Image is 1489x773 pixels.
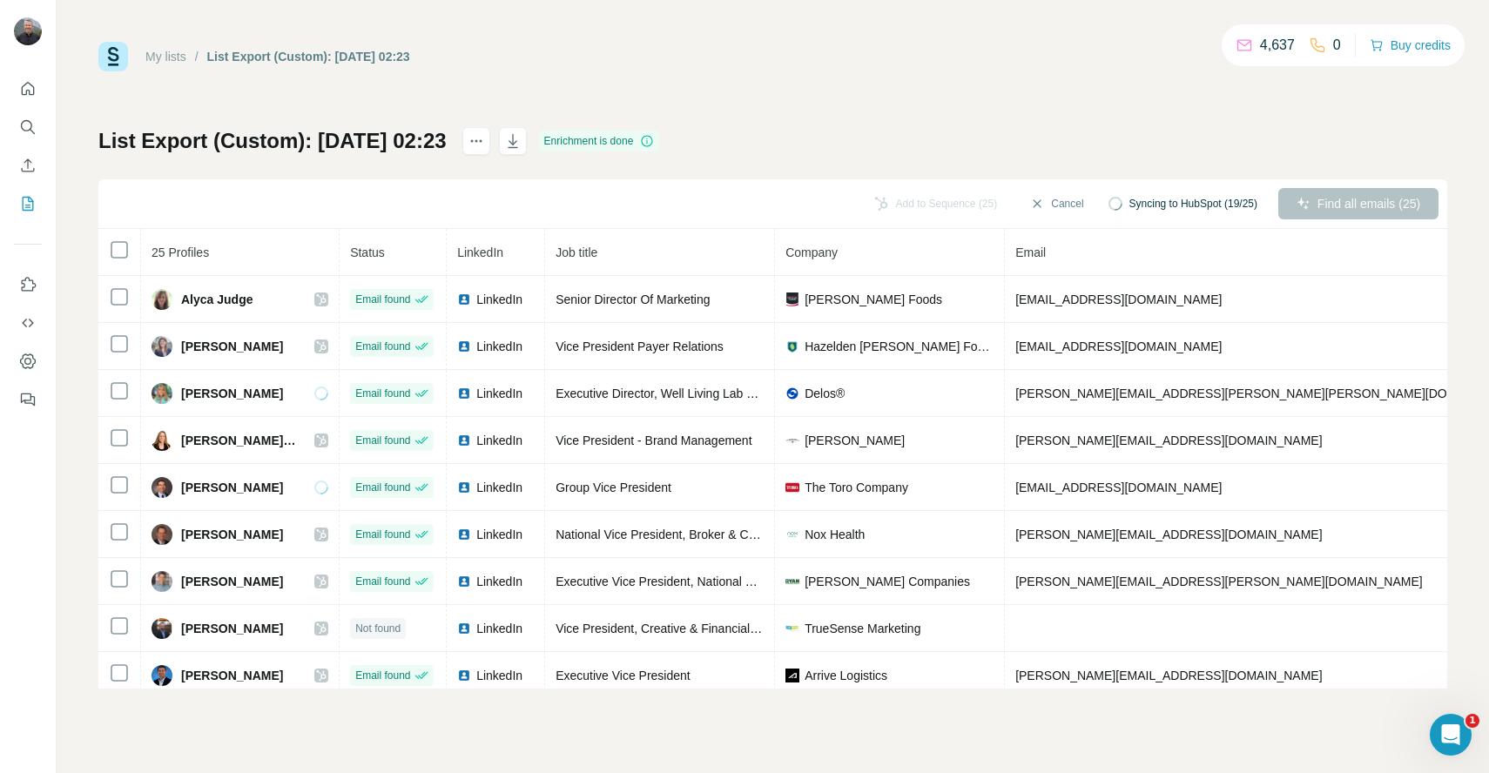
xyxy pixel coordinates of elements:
[1018,188,1095,219] button: Cancel
[98,42,128,71] img: Surfe Logo
[152,524,172,545] img: Avatar
[355,527,410,542] span: Email found
[556,245,597,259] span: Job title
[457,622,471,635] img: LinkedIn logo
[355,480,410,495] span: Email found
[457,434,471,447] img: LinkedIn logo
[355,574,410,589] span: Email found
[785,434,799,447] img: company-logo
[1015,245,1046,259] span: Email
[207,48,410,65] div: List Export (Custom): [DATE] 02:23
[1015,575,1423,588] span: [PERSON_NAME][EMAIL_ADDRESS][PERSON_NAME][DOMAIN_NAME]
[1015,669,1322,682] span: [PERSON_NAME][EMAIL_ADDRESS][DOMAIN_NAME]
[556,669,691,682] span: Executive Vice President
[1015,528,1322,541] span: [PERSON_NAME][EMAIL_ADDRESS][DOMAIN_NAME]
[556,339,724,353] span: Vice President Payer Relations
[556,292,710,306] span: Senior Director Of Marketing
[805,338,994,355] span: Hazelden [PERSON_NAME] Foundation
[181,479,283,496] span: [PERSON_NAME]
[785,622,799,635] img: company-logo
[355,621,401,636] span: Not found
[152,665,172,686] img: Avatar
[14,307,42,339] button: Use Surfe API
[556,575,812,588] span: Executive Vice President, National Build-to-Suit
[1015,339,1222,353] span: [EMAIL_ADDRESS][DOMAIN_NAME]
[476,573,522,590] span: LinkedIn
[1370,33,1451,57] button: Buy credits
[785,528,799,541] img: company-logo
[457,528,471,541] img: LinkedIn logo
[556,622,812,635] span: Vice President, Creative & Financial Operations
[556,434,751,447] span: Vice President - Brand Management
[785,339,799,353] img: company-logo
[785,481,799,494] img: company-logo
[476,526,522,543] span: LinkedIn
[805,432,905,449] span: [PERSON_NAME]
[355,386,410,401] span: Email found
[556,481,671,494] span: Group Vice President
[14,188,42,219] button: My lists
[14,269,42,300] button: Use Surfe on LinkedIn
[476,385,522,402] span: LinkedIn
[181,338,283,355] span: [PERSON_NAME]
[476,338,522,355] span: LinkedIn
[805,620,920,637] span: TrueSense Marketing
[539,131,660,151] div: Enrichment is done
[805,526,865,543] span: Nox Health
[14,17,42,45] img: Avatar
[355,339,410,354] span: Email found
[355,292,410,307] span: Email found
[152,383,172,404] img: Avatar
[181,385,283,402] span: [PERSON_NAME]
[457,339,471,353] img: LinkedIn logo
[14,73,42,104] button: Quick start
[462,127,490,155] button: actions
[152,245,209,259] span: 25 Profiles
[152,477,172,498] img: Avatar
[457,292,471,306] img: LinkedIn logo
[785,669,799,682] img: company-logo
[355,433,410,448] span: Email found
[556,528,852,541] span: National Vice President, Broker & Consultant Relations
[805,667,887,684] span: Arrive Logistics
[476,479,522,496] span: LinkedIn
[152,571,172,592] img: Avatar
[181,573,283,590] span: [PERSON_NAME]
[1015,434,1322,447] span: [PERSON_NAME][EMAIL_ADDRESS][DOMAIN_NAME]
[1260,35,1295,56] p: 4,637
[785,292,799,306] img: company-logo
[1465,714,1479,728] span: 1
[457,386,471,400] img: LinkedIn logo
[785,575,799,588] img: company-logo
[476,432,522,449] span: LinkedIn
[785,386,799,400] img: company-logo
[476,667,522,684] span: LinkedIn
[457,481,471,494] img: LinkedIn logo
[181,620,283,637] span: [PERSON_NAME]
[805,385,845,402] span: Delos®
[556,386,943,400] span: Executive Director, Well Living Lab and Executive Vice President, Delos
[14,111,42,143] button: Search
[14,384,42,415] button: Feedback
[805,291,942,308] span: [PERSON_NAME] Foods
[152,618,172,639] img: Avatar
[181,291,253,308] span: Alyca Judge
[181,667,283,684] span: [PERSON_NAME]
[1430,714,1472,756] iframe: Intercom live chat
[476,291,522,308] span: LinkedIn
[14,150,42,181] button: Enrich CSV
[14,346,42,377] button: Dashboard
[145,50,186,64] a: My lists
[355,668,410,683] span: Email found
[1015,292,1222,306] span: [EMAIL_ADDRESS][DOMAIN_NAME]
[457,575,471,588] img: LinkedIn logo
[152,336,172,357] img: Avatar
[152,289,172,310] img: Avatar
[98,127,447,155] h1: List Export (Custom): [DATE] 02:23
[476,620,522,637] span: LinkedIn
[350,245,385,259] span: Status
[785,245,838,259] span: Company
[152,430,172,451] img: Avatar
[457,245,503,259] span: LinkedIn
[457,669,471,682] img: LinkedIn logo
